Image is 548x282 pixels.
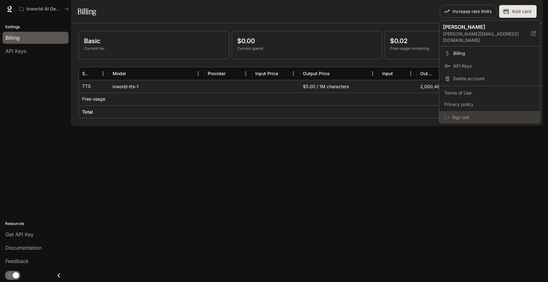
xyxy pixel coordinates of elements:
div: [PERSON_NAME][PERSON_NAME][EMAIL_ADDRESS][DOMAIN_NAME] [439,21,540,46]
a: Terms of Use [440,87,539,99]
a: Privacy policy [440,99,539,110]
span: API Keys [453,63,535,69]
a: Billing [440,48,539,59]
p: [PERSON_NAME][EMAIL_ADDRESS][DOMAIN_NAME] [443,31,531,43]
a: API Keys [440,60,539,72]
p: [PERSON_NAME] [443,23,521,31]
div: Sign out [439,112,540,123]
span: Terms of Use [444,90,535,96]
span: Privacy policy [444,101,535,108]
span: Delete account [453,75,535,82]
span: Sign out [452,114,535,121]
div: Delete account [440,73,539,84]
span: Billing [453,50,535,56]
